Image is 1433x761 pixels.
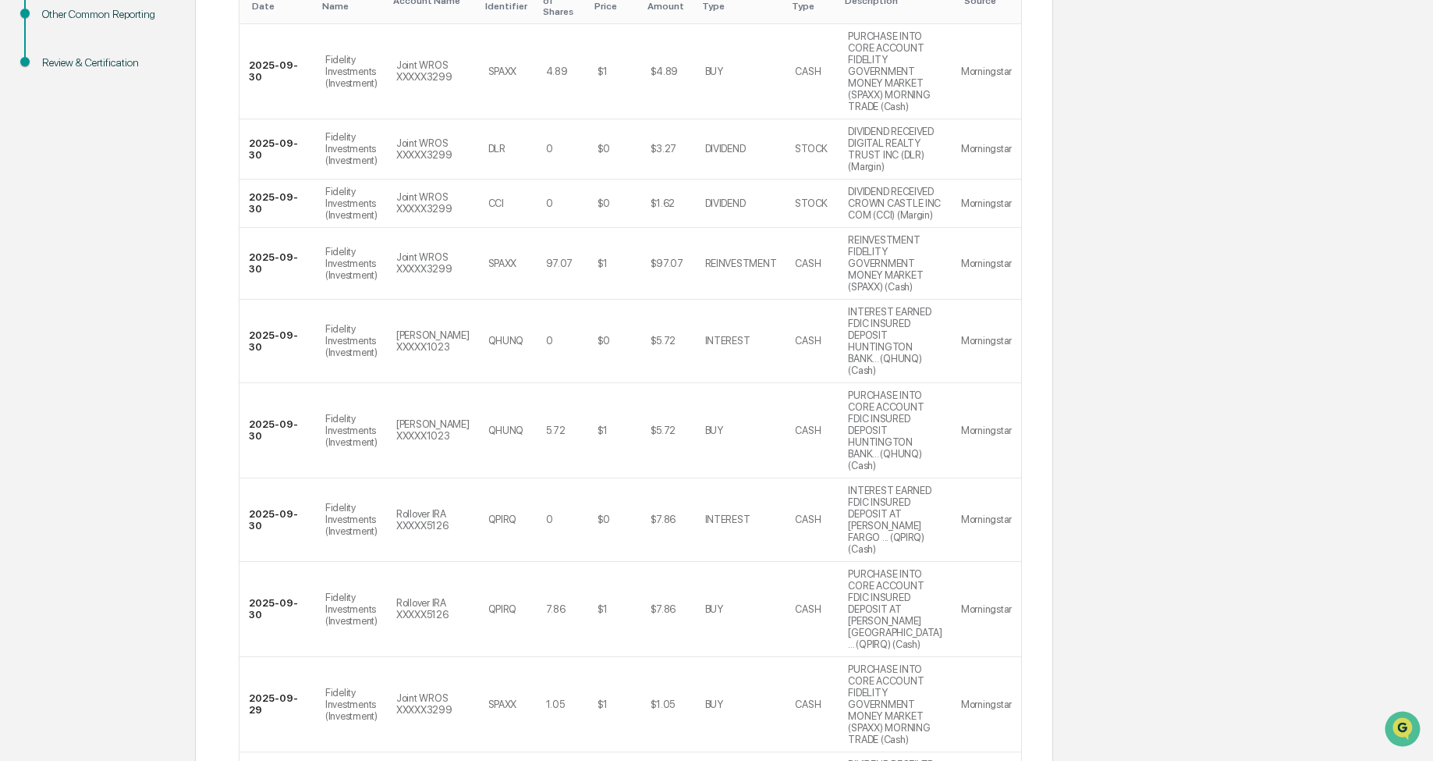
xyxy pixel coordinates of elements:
[546,143,553,155] div: 0
[546,603,566,615] div: 7.86
[387,24,479,119] td: Joint WROS XXXXX3299
[113,198,126,211] div: 🗄️
[795,335,821,347] div: CASH
[952,562,1021,657] td: Morningstar
[598,425,608,436] div: $1
[651,514,676,525] div: $7.86
[387,383,479,478] td: [PERSON_NAME] XXXXX1023
[705,425,723,436] div: BUY
[488,699,517,710] div: SPAXX
[239,180,316,228] td: 2025-09-30
[598,514,610,525] div: $0
[16,119,44,148] img: 1746055101610-c473b297-6a78-478c-a979-82029cc54cd1
[705,603,723,615] div: BUY
[239,657,316,752] td: 2025-09-29
[598,699,608,710] div: $1
[795,603,821,615] div: CASH
[546,258,573,269] div: 97.07
[651,258,683,269] div: $97.07
[16,33,284,58] p: How can we help?
[795,425,821,436] div: CASH
[651,335,676,347] div: $5.72
[952,478,1021,562] td: Morningstar
[239,300,316,383] td: 2025-09-30
[42,6,170,23] div: Other Common Reporting
[848,485,942,555] div: INTEREST EARNED FDIC INSURED DEPOSIT AT [PERSON_NAME] FARGO ... (QPIRQ) (Cash)
[546,197,553,209] div: 0
[387,300,479,383] td: [PERSON_NAME] XXXXX1023
[53,135,197,148] div: We're available if you need us!
[705,143,746,155] div: DIVIDEND
[705,699,723,710] div: BUY
[42,55,170,71] div: Review & Certification
[488,425,524,436] div: QHUNQ
[9,190,107,219] a: 🖐️Preclearance
[387,228,479,300] td: Joint WROS XXXXX3299
[546,66,568,77] div: 4.89
[387,657,479,752] td: Joint WROS XXXXX3299
[488,143,505,155] div: DLR
[651,197,676,209] div: $1.62
[110,264,189,276] a: Powered byPylon
[795,66,821,77] div: CASH
[952,24,1021,119] td: Morningstar
[325,592,378,627] div: Fidelity Investments (Investment)
[488,514,517,525] div: QPIRQ
[705,258,777,269] div: REINVESTMENT
[598,335,610,347] div: $0
[795,699,821,710] div: CASH
[651,699,676,710] div: $1.05
[795,143,828,155] div: STOCK
[488,335,524,347] div: QHUNQ
[325,246,378,281] div: Fidelity Investments (Investment)
[265,124,284,143] button: Start new chat
[325,687,378,722] div: Fidelity Investments (Investment)
[952,180,1021,228] td: Morningstar
[239,228,316,300] td: 2025-09-30
[1383,709,1425,752] iframe: Open customer support
[325,186,378,221] div: Fidelity Investments (Investment)
[387,478,479,562] td: Rollover IRA XXXXX5126
[848,234,942,293] div: REINVESTMENT FIDELITY GOVERNMENT MONEY MARKET (SPAXX) (Cash)
[387,562,479,657] td: Rollover IRA XXXXX5126
[598,66,608,77] div: $1
[705,514,750,525] div: INTEREST
[9,220,105,248] a: 🔎Data Lookup
[488,258,517,269] div: SPAXX
[848,663,942,745] div: PURCHASE INTO CORE ACCOUNT FIDELITY GOVERNMENT MONEY MARKET (SPAXX) MORNING TRADE (Cash)
[546,514,553,525] div: 0
[848,126,942,172] div: DIVIDEND RECEIVED DIGITAL REALTY TRUST INC (DLR) (Margin)
[848,306,942,376] div: INTEREST EARNED FDIC INSURED DEPOSIT HUNTINGTON BANK... (QHUNQ) (Cash)
[488,66,517,77] div: SPAXX
[848,389,942,471] div: PURCHASE INTO CORE ACCOUNT FDIC INSURED DEPOSIT HUNTINGTON BANK... (QHUNQ) (Cash)
[952,383,1021,478] td: Morningstar
[598,258,608,269] div: $1
[107,190,200,219] a: 🗄️Attestations
[651,143,677,155] div: $3.27
[651,425,676,436] div: $5.72
[795,258,821,269] div: CASH
[16,198,28,211] div: 🖐️
[795,197,828,209] div: STOCK
[952,228,1021,300] td: Morningstar
[239,119,316,180] td: 2025-09-30
[129,197,193,212] span: Attestations
[239,383,316,478] td: 2025-09-30
[598,143,610,155] div: $0
[31,226,98,242] span: Data Lookup
[795,514,821,525] div: CASH
[239,478,316,562] td: 2025-09-30
[53,119,256,135] div: Start new chat
[239,24,316,119] td: 2025-09-30
[325,413,378,448] div: Fidelity Investments (Investment)
[546,699,565,710] div: 1.05
[387,119,479,180] td: Joint WROS XXXXX3299
[952,119,1021,180] td: Morningstar
[546,335,553,347] div: 0
[952,657,1021,752] td: Morningstar
[387,180,479,228] td: Joint WROS XXXXX3299
[488,603,517,615] div: QPIRQ
[705,335,750,347] div: INTEREST
[16,228,28,240] div: 🔎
